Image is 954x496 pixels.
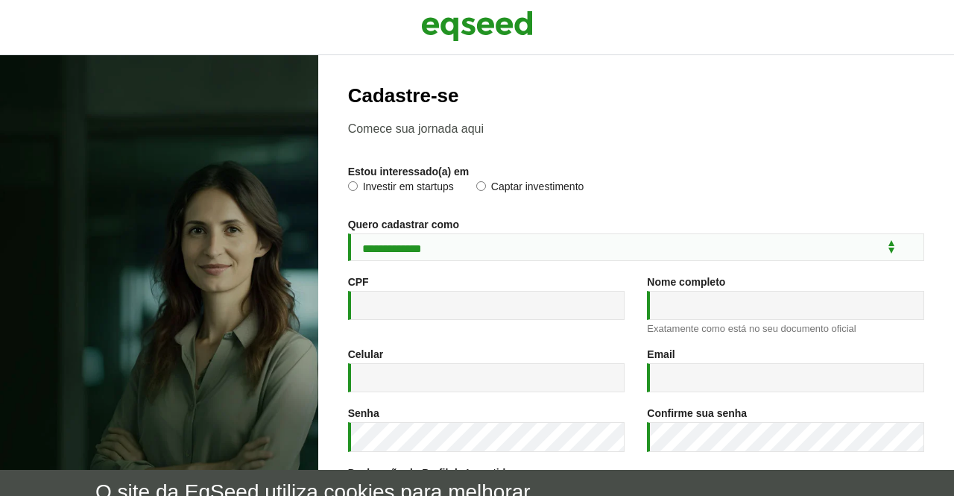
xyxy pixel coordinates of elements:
[348,166,470,177] label: Estou interessado(a) em
[421,7,533,45] img: EqSeed Logo
[348,277,369,287] label: CPF
[348,349,383,360] label: Celular
[348,181,454,196] label: Investir em startups
[348,122,924,136] p: Comece sua jornada aqui
[348,219,459,230] label: Quero cadastrar como
[348,468,517,478] label: Declaração do Perfil de Investidor
[476,181,584,196] label: Captar investimento
[647,349,675,360] label: Email
[348,181,358,191] input: Investir em startups
[348,85,924,107] h2: Cadastre-se
[647,408,747,418] label: Confirme sua senha
[647,324,924,333] div: Exatamente como está no seu documento oficial
[476,181,486,191] input: Captar investimento
[647,277,725,287] label: Nome completo
[348,408,379,418] label: Senha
